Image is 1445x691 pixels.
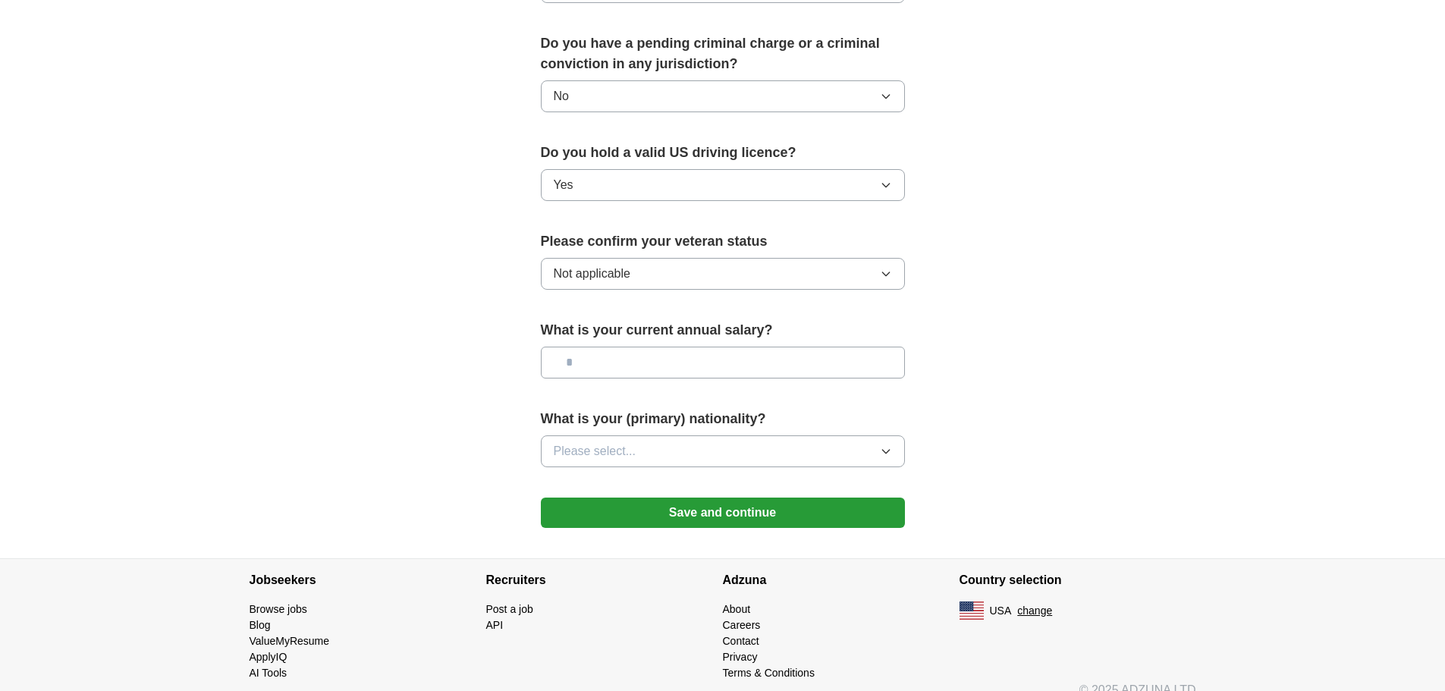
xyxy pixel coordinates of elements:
[554,176,573,194] span: Yes
[486,619,504,631] a: API
[960,601,984,620] img: US flag
[541,498,905,528] button: Save and continue
[486,603,533,615] a: Post a job
[541,320,905,341] label: What is your current annual salary?
[960,559,1196,601] h4: Country selection
[723,603,751,615] a: About
[723,619,761,631] a: Careers
[250,603,307,615] a: Browse jobs
[541,435,905,467] button: Please select...
[541,143,905,163] label: Do you hold a valid US driving licence?
[541,409,905,429] label: What is your (primary) nationality?
[250,651,287,663] a: ApplyIQ
[723,651,758,663] a: Privacy
[554,442,636,460] span: Please select...
[541,231,905,252] label: Please confirm your veteran status
[541,80,905,112] button: No
[250,619,271,631] a: Blog
[541,33,905,74] label: Do you have a pending criminal charge or a criminal conviction in any jurisdiction?
[250,667,287,679] a: AI Tools
[541,258,905,290] button: Not applicable
[541,169,905,201] button: Yes
[990,603,1012,619] span: USA
[723,635,759,647] a: Contact
[723,667,815,679] a: Terms & Conditions
[554,265,630,283] span: Not applicable
[250,635,330,647] a: ValueMyResume
[554,87,569,105] span: No
[1017,603,1052,619] button: change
